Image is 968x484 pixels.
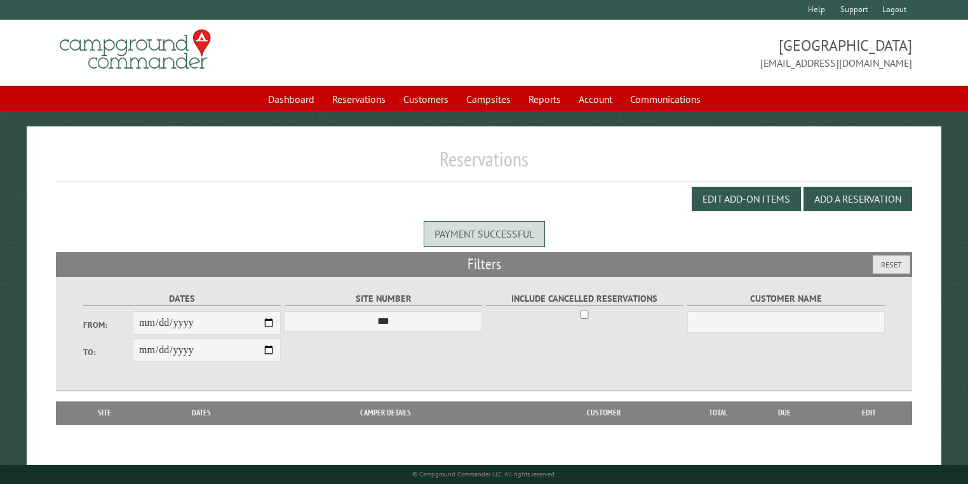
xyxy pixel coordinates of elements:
th: Customer [514,401,693,424]
button: Add a Reservation [803,187,912,211]
button: Reset [873,255,910,274]
th: Due [744,401,825,424]
a: Account [571,87,620,111]
img: Campground Commander [56,25,215,74]
h2: Filters [56,252,913,276]
button: Edit Add-on Items [692,187,801,211]
label: Site Number [285,292,482,306]
label: Dates [83,292,281,306]
label: Customer Name [687,292,885,306]
h1: Reservations [56,147,913,182]
label: To: [83,346,133,358]
small: © Campground Commander LLC. All rights reserved. [412,470,556,478]
th: Site [62,401,147,424]
th: Total [693,401,744,424]
div: Payment successful [424,221,545,246]
th: Edit [825,401,912,424]
a: Communications [622,87,708,111]
label: From: [83,319,133,331]
a: Customers [396,87,456,111]
a: Reports [521,87,568,111]
th: Camper Details [257,401,515,424]
a: Campsites [459,87,518,111]
span: [GEOGRAPHIC_DATA] [EMAIL_ADDRESS][DOMAIN_NAME] [484,35,912,71]
a: Reservations [325,87,393,111]
label: Include Cancelled Reservations [486,292,683,306]
a: Dashboard [260,87,322,111]
th: Dates [146,401,257,424]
